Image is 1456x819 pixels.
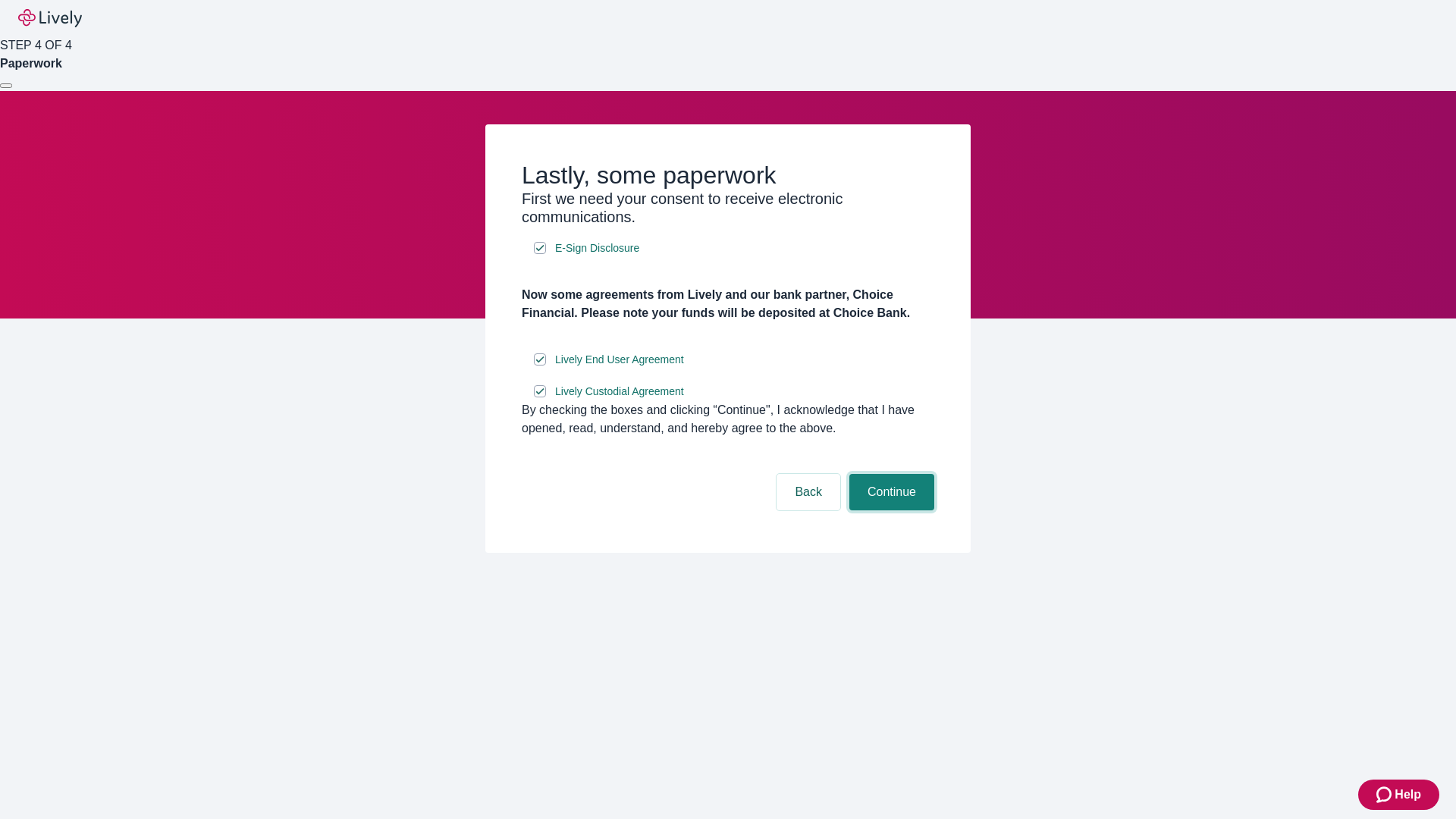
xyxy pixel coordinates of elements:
span: Lively End User Agreement [555,352,684,368]
a: e-sign disclosure document [552,239,642,258]
span: Help [1395,786,1421,804]
span: Lively Custodial Agreement [555,384,684,400]
h2: Lastly, some paperwork [522,161,934,190]
span: E-Sign Disclosure [555,240,639,256]
button: Continue [849,474,934,510]
button: Zendesk support iconHelp [1358,780,1439,810]
div: By checking the boxes and clicking “Continue", I acknowledge that I have opened, read, understand... [522,401,934,438]
img: Lively [18,9,82,27]
a: e-sign disclosure document [552,350,687,369]
h4: Now some agreements from Lively and our bank partner, Choice Financial. Please note your funds wi... [522,286,934,322]
svg: Zendesk support icon [1376,786,1395,804]
button: Back [777,474,840,510]
a: e-sign disclosure document [552,382,687,401]
h3: First we need your consent to receive electronic communications. [522,190,934,226]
